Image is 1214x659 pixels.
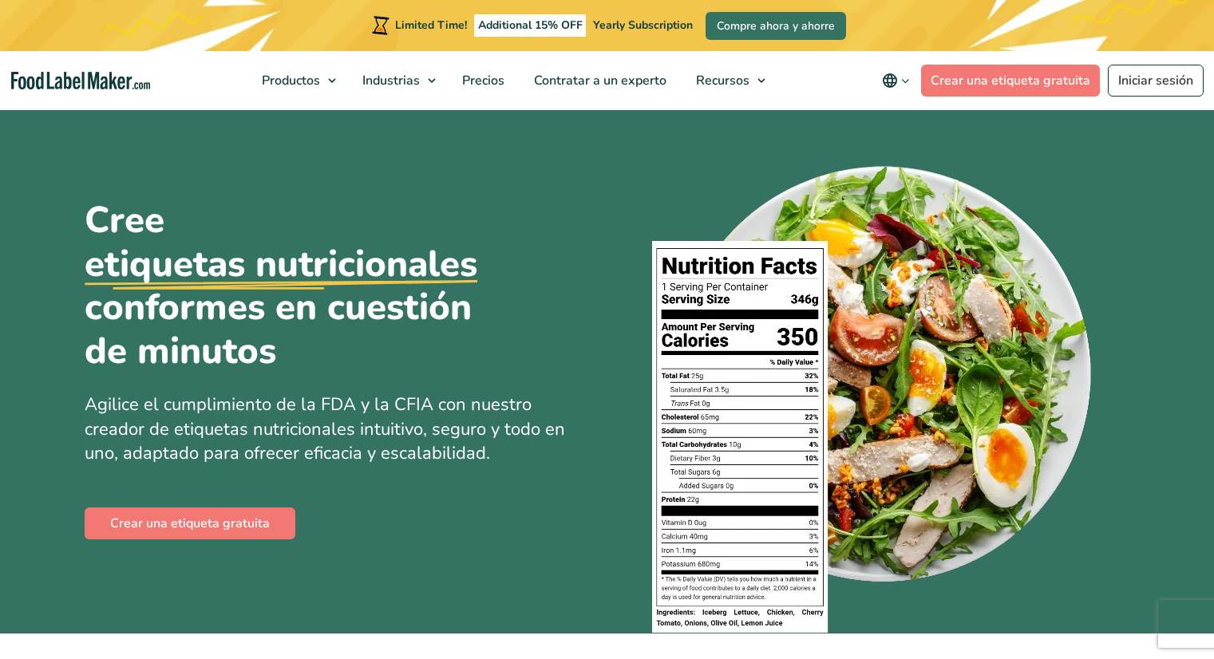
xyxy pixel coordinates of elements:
span: Additional 15% OFF [474,14,587,37]
u: etiquetas nutricionales [85,243,477,286]
span: Agilice el cumplimiento de la FDA y la CFIA con nuestro creador de etiquetas nutricionales intuit... [85,393,565,466]
a: Crear una etiqueta gratuita [85,507,295,539]
img: Un plato de comida con una etiqueta de información nutricional encima. [652,156,1097,633]
a: Crear una etiqueta gratuita [921,65,1100,97]
span: Recursos [691,72,751,89]
a: Recursos [682,51,773,110]
span: Productos [257,72,322,89]
h1: Cree conformes en cuestión de minutos [85,199,516,373]
a: Precios [448,51,516,110]
a: Contratar a un experto [520,51,678,110]
span: Industrias [358,72,421,89]
span: Yearly Subscription [593,18,693,33]
a: Productos [247,51,344,110]
a: Iniciar sesión [1108,65,1204,97]
span: Precios [457,72,506,89]
a: Industrias [348,51,444,110]
span: Limited Time! [395,18,467,33]
span: Contratar a un experto [529,72,668,89]
a: Compre ahora y ahorre [706,12,846,40]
